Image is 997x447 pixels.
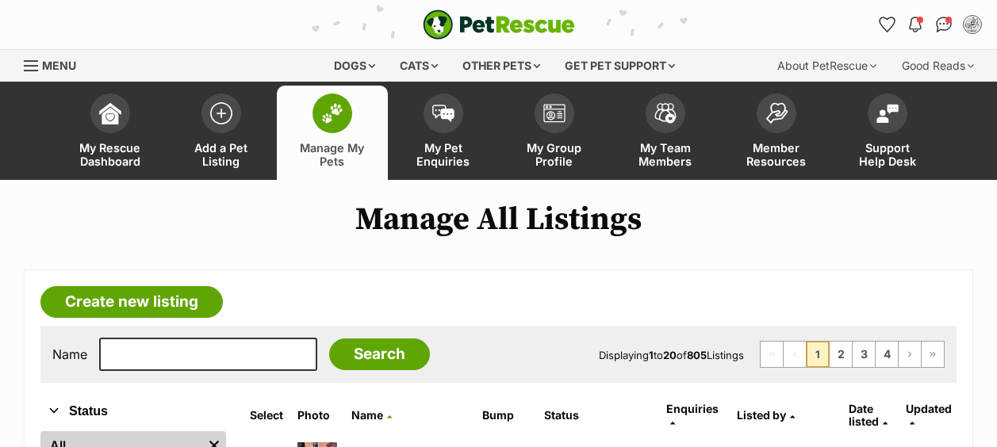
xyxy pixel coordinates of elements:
[451,50,551,82] div: Other pets
[297,141,368,168] span: Manage My Pets
[543,104,566,123] img: group-profile-icon-3fa3cf56718a62981997c0bc7e787c4b2cf8bcc04b72c1350f741eb67cf2f40e.svg
[666,402,719,415] span: translation missing: en.admin.listings.index.attributes.enquiries
[291,396,343,434] th: Photo
[55,86,166,180] a: My Rescue Dashboard
[906,402,952,415] span: Updated
[663,349,677,361] strong: 20
[554,50,686,82] div: Get pet support
[99,102,121,124] img: dashboard-icon-eb2f2d2d3e046f16d808141f083e7271f6b2e854fb5c12c21221c1fb7104beca.svg
[931,12,957,37] a: Conversations
[936,17,953,32] img: chat-41dd97257d64d25036548639549fe6c8038ab92f7586957e7f3b1b290dea8141.svg
[874,12,985,37] ul: Account quick links
[52,347,87,361] label: Name
[849,402,879,428] span: Date listed
[210,102,232,124] img: add-pet-listing-icon-0afa8454b4691262ce3f59096e99ab1cd57d4a30225e0717b998d2c9b9846f56.svg
[40,286,223,318] a: Create new listing
[243,396,290,434] th: Select
[75,141,146,168] span: My Rescue Dashboard
[423,10,575,40] img: logo-e224e6f780fb5917bec1dbf3a21bbac754714ae5b6737aabdf751b685950b380.svg
[874,12,899,37] a: Favourites
[922,342,944,367] a: Last page
[321,103,343,124] img: manage-my-pets-icon-02211641906a0b7f246fdf0571729dbe1e7629f14944591b6c1af311fb30b64b.svg
[876,342,898,367] a: Page 4
[906,402,952,428] a: Updated
[389,50,449,82] div: Cats
[666,402,719,428] a: Enquiries
[853,342,875,367] a: Page 3
[42,59,76,72] span: Menu
[741,141,812,168] span: Member Resources
[40,401,226,422] button: Status
[737,408,795,422] a: Listed by
[654,103,677,124] img: team-members-icon-5396bd8760b3fe7c0b43da4ab00e1e3bb1a5d9ba89233759b79545d2d3fc5d0d.svg
[766,50,888,82] div: About PetRescue
[610,86,721,180] a: My Team Members
[408,141,479,168] span: My Pet Enquiries
[388,86,499,180] a: My Pet Enquiries
[909,17,922,32] img: notifications-46538b983faf8c2785f20acdc204bb7945ddae34d4c08c2a6579f10ce5e182be.svg
[499,86,610,180] a: My Group Profile
[630,141,701,168] span: My Team Members
[519,141,590,168] span: My Group Profile
[830,342,852,367] a: Page 2
[960,12,985,37] button: My account
[761,342,783,367] span: First page
[852,141,923,168] span: Support Help Desk
[876,104,899,123] img: help-desk-icon-fdf02630f3aa405de69fd3d07c3f3aa587a6932b1a1747fa1d2bba05be0121f9.svg
[277,86,388,180] a: Manage My Pets
[964,17,980,32] img: Lianna Watkins profile pic
[538,396,658,434] th: Status
[166,86,277,180] a: Add a Pet Listing
[649,349,654,361] strong: 1
[765,102,788,124] img: member-resources-icon-8e73f808a243e03378d46382f2149f9095a855e16c252ad45f914b54edf8863c.svg
[599,349,744,361] span: Displaying to of Listings
[476,396,536,434] th: Bump
[899,342,921,367] a: Next page
[329,338,430,370] input: Search
[849,402,888,428] a: Date listed
[351,408,383,422] span: Name
[323,50,386,82] div: Dogs
[760,341,945,368] nav: Pagination
[737,408,786,422] span: Listed by
[832,86,943,180] a: Support Help Desk
[186,141,257,168] span: Add a Pet Listing
[351,408,392,422] a: Name
[24,50,87,78] a: Menu
[903,12,928,37] button: Notifications
[891,50,985,82] div: Good Reads
[432,105,454,122] img: pet-enquiries-icon-7e3ad2cf08bfb03b45e93fb7055b45f3efa6380592205ae92323e6603595dc1f.svg
[784,342,806,367] span: Previous page
[807,342,829,367] span: Page 1
[721,86,832,180] a: Member Resources
[423,10,575,40] a: PetRescue
[687,349,707,361] strong: 805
